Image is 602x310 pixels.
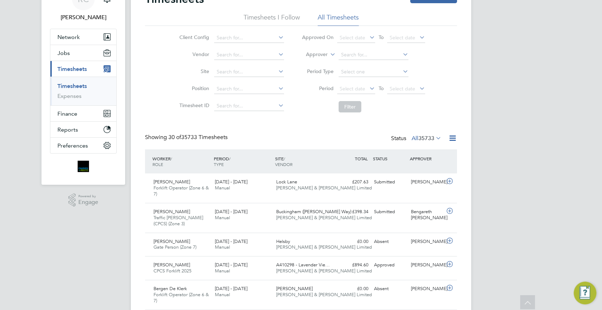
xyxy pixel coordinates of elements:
input: Select one [339,67,408,77]
li: Timesheets I Follow [244,13,300,26]
button: Preferences [50,138,116,153]
span: [PERSON_NAME] & [PERSON_NAME] Limited [276,215,372,221]
span: Lock Lane [276,179,297,185]
div: £0.00 [334,236,371,248]
span: Preferences [57,142,88,149]
div: [PERSON_NAME] [408,176,445,188]
span: [PERSON_NAME] & [PERSON_NAME] Limited [276,244,372,250]
span: Jobs [57,50,70,56]
span: Robyn Clarke [50,13,117,22]
a: Powered byEngage [68,193,99,207]
div: £894.60 [334,259,371,271]
span: [PERSON_NAME] [154,262,190,268]
span: Powered by [78,193,98,199]
div: £0.00 [334,283,371,295]
a: Expenses [57,93,82,99]
span: 35733 [418,135,434,142]
button: Timesheets [50,61,116,77]
span: A410298 - Lavender Vie… [276,262,330,268]
button: Filter [339,101,361,112]
span: Timesheets [57,66,87,72]
div: WORKER [151,152,212,171]
span: TYPE [214,161,224,167]
span: Bergen De Klerk [154,286,187,292]
input: Search for... [214,84,284,94]
label: Client Config [177,34,209,40]
span: TOTAL [355,156,368,161]
input: Search for... [214,67,284,77]
label: Period Type [302,68,334,74]
div: £207.63 [334,176,371,188]
label: Position [177,85,209,92]
span: Select date [340,34,365,41]
span: Gate Person (Zone 7) [154,244,196,250]
li: All Timesheets [318,13,359,26]
img: bromak-logo-retina.png [78,161,89,172]
span: [PERSON_NAME] & [PERSON_NAME] Limited [276,292,372,298]
span: To [377,33,386,42]
label: Period [302,85,334,92]
label: Site [177,68,209,74]
div: PERIOD [212,152,273,171]
label: Vendor [177,51,209,57]
div: Absent [371,236,408,248]
span: To [377,84,386,93]
a: Go to home page [50,161,117,172]
button: Engage Resource Center [574,282,596,304]
div: Absent [371,283,408,295]
span: [PERSON_NAME] [276,286,313,292]
div: Timesheets [50,77,116,105]
span: Engage [78,199,98,205]
div: APPROVER [408,152,445,165]
span: [DATE] - [DATE] [215,262,247,268]
div: [PERSON_NAME] [408,259,445,271]
div: Status [391,134,443,144]
span: Forklift Operator (Zone 6 & 7) [154,185,209,197]
div: Showing [145,134,229,141]
span: Manual [215,244,230,250]
span: Select date [340,85,365,92]
span: Buckingham ([PERSON_NAME] Way) [276,209,351,215]
span: VENDOR [275,161,292,167]
span: Forklift Operator (Zone 6 & 7) [154,292,209,304]
div: £398.34 [334,206,371,218]
span: Traffic [PERSON_NAME] (CPCS) (Zone 3) [154,215,203,227]
span: [PERSON_NAME] [154,209,190,215]
button: Network [50,29,116,45]
span: ROLE [152,161,163,167]
button: Finance [50,106,116,121]
span: Manual [215,268,230,274]
span: [DATE] - [DATE] [215,238,247,244]
label: Approver [296,51,328,58]
div: [PERSON_NAME] [408,283,445,295]
div: Submitted [371,206,408,218]
span: [PERSON_NAME] [154,179,190,185]
span: [DATE] - [DATE] [215,209,247,215]
label: Timesheet ID [177,102,209,109]
span: Network [57,34,80,40]
div: SITE [273,152,335,171]
span: [PERSON_NAME] & [PERSON_NAME] Limited [276,185,372,191]
label: Approved On [302,34,334,40]
span: [PERSON_NAME] & [PERSON_NAME] Limited [276,268,372,274]
span: Manual [215,292,230,298]
div: STATUS [371,152,408,165]
span: / [171,156,172,161]
input: Search for... [214,50,284,60]
input: Search for... [339,50,408,60]
div: Approved [371,259,408,271]
input: Search for... [214,101,284,111]
button: Jobs [50,45,116,61]
a: Timesheets [57,83,87,89]
span: 35733 Timesheets [168,134,228,141]
span: Helsby [276,238,290,244]
span: Reports [57,126,78,133]
span: [DATE] - [DATE] [215,286,247,292]
span: CPCS Forklift 2025 [154,268,191,274]
label: All [412,135,441,142]
span: [DATE] - [DATE] [215,179,247,185]
span: 30 of [168,134,181,141]
span: / [284,156,285,161]
span: Finance [57,110,77,117]
span: Select date [390,85,415,92]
